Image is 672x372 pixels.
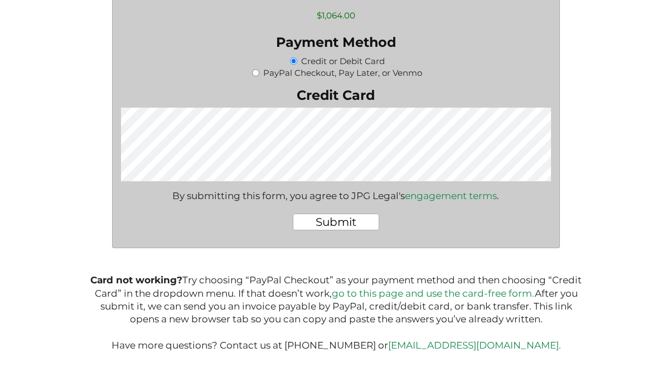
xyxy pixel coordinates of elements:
[121,87,551,103] label: Credit Card
[388,340,561,351] a: [EMAIL_ADDRESS][DOMAIN_NAME].
[276,34,396,50] legend: Payment Method
[90,274,182,286] b: Card not working?
[332,288,535,299] a: go to this page and use the card-free form.
[405,190,497,201] a: engagement terms
[88,274,585,352] p: Try choosing “PayPal Checkout” as your payment method and then choosing “Credit Card” in the drop...
[301,56,385,66] label: Credit or Debit Card
[172,190,499,201] div: By submitting this form, you agree to JPG Legal's .
[263,67,422,78] label: PayPal Checkout, Pay Later, or Venmo
[293,214,379,230] input: Submit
